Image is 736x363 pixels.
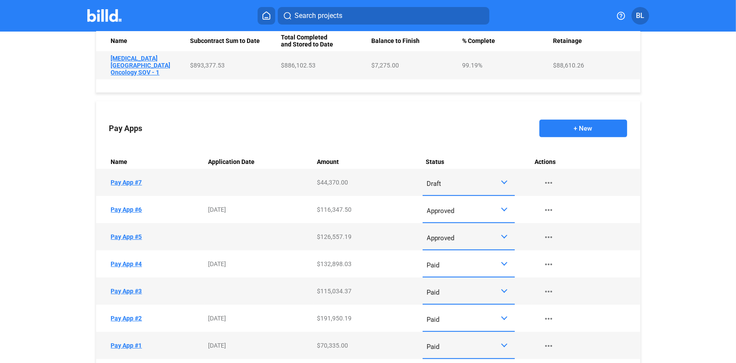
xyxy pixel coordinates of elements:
[96,155,205,169] th: Name
[314,196,423,223] td: $116,347.50
[549,51,640,79] td: $88,610.26
[368,51,459,79] td: $7,275.00
[314,223,423,250] td: $126,557.19
[277,30,368,51] th: Total Completed and Stored to Date
[205,196,314,223] td: [DATE]
[632,7,649,25] button: BL
[96,250,205,278] td: Pay App #4
[96,223,205,250] td: Pay App #5
[205,305,314,332] td: [DATE]
[423,155,531,169] th: Status
[544,286,554,297] mat-icon: more_horiz
[96,169,205,196] td: Pay App #7
[544,341,554,351] mat-icon: more_horiz
[314,155,423,169] th: Amount
[278,7,489,25] button: Search projects
[314,278,423,305] td: $115,034.37
[314,250,423,278] td: $132,898.03
[427,207,455,215] span: Approved
[531,155,640,169] th: Actions
[87,9,122,22] img: Billd Company Logo
[427,234,455,242] span: Approved
[314,169,423,196] td: $44,370.00
[544,259,554,270] mat-icon: more_horiz
[96,196,205,223] td: Pay App #6
[187,51,277,79] td: $893,377.53
[294,11,342,21] span: Search projects
[96,305,205,332] td: Pay App #2
[427,316,440,324] span: Paid
[539,120,627,137] button: + New
[187,30,277,51] th: Subcontract Sum to Date
[368,30,459,51] th: Balance to Finish
[459,51,549,79] td: 99.19%
[109,124,143,133] div: Pay Apps
[96,30,187,51] th: Name
[544,205,554,215] mat-icon: more_horiz
[544,313,554,324] mat-icon: more_horiz
[459,30,549,51] th: % Complete
[636,11,644,21] span: BL
[96,51,187,79] td: [MEDICAL_DATA][GEOGRAPHIC_DATA] Oncology SOV - 1
[205,250,314,278] td: [DATE]
[314,305,423,332] td: $191,950.19
[427,180,442,188] span: Draft
[427,288,440,296] span: Paid
[427,343,440,351] span: Paid
[549,30,640,51] th: Retainage
[544,232,554,242] mat-icon: more_horiz
[205,155,314,169] th: Application Date
[96,332,205,359] td: Pay App #1
[314,332,423,359] td: $70,335.00
[427,261,440,269] span: Paid
[205,332,314,359] td: [DATE]
[544,178,554,188] mat-icon: more_horiz
[277,51,368,79] td: $886,102.53
[96,278,205,305] td: Pay App #3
